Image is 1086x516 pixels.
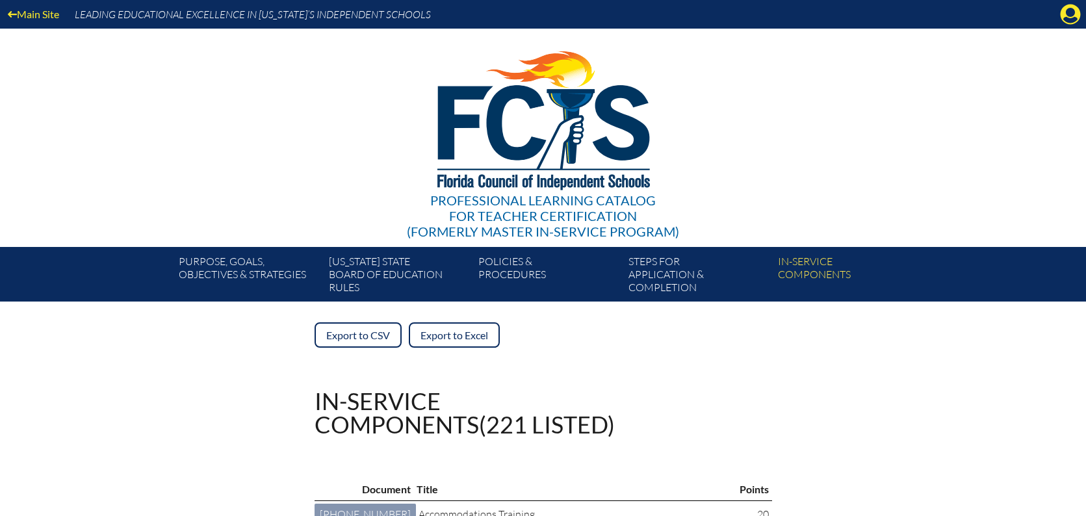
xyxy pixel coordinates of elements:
[623,252,773,302] a: Steps forapplication & completion
[315,322,402,348] a: Export to CSV
[1060,4,1081,25] svg: Manage account
[315,389,615,436] h1: In-service components (221 listed)
[473,252,623,302] a: Policies &Procedures
[318,481,411,498] p: Document
[417,481,726,498] p: Title
[407,192,679,239] div: Professional Learning Catalog (formerly Master In-service Program)
[409,322,500,348] a: Export to Excel
[324,252,473,302] a: [US_STATE] StateBoard of Education rules
[409,29,677,206] img: FCISlogo221.eps
[402,26,684,242] a: Professional Learning Catalog for Teacher Certification(formerly Master In-service Program)
[174,252,323,302] a: Purpose, goals,objectives & strategies
[3,5,64,23] a: Main Site
[773,252,922,302] a: In-servicecomponents
[449,208,637,224] span: for Teacher Certification
[740,481,769,498] p: Points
